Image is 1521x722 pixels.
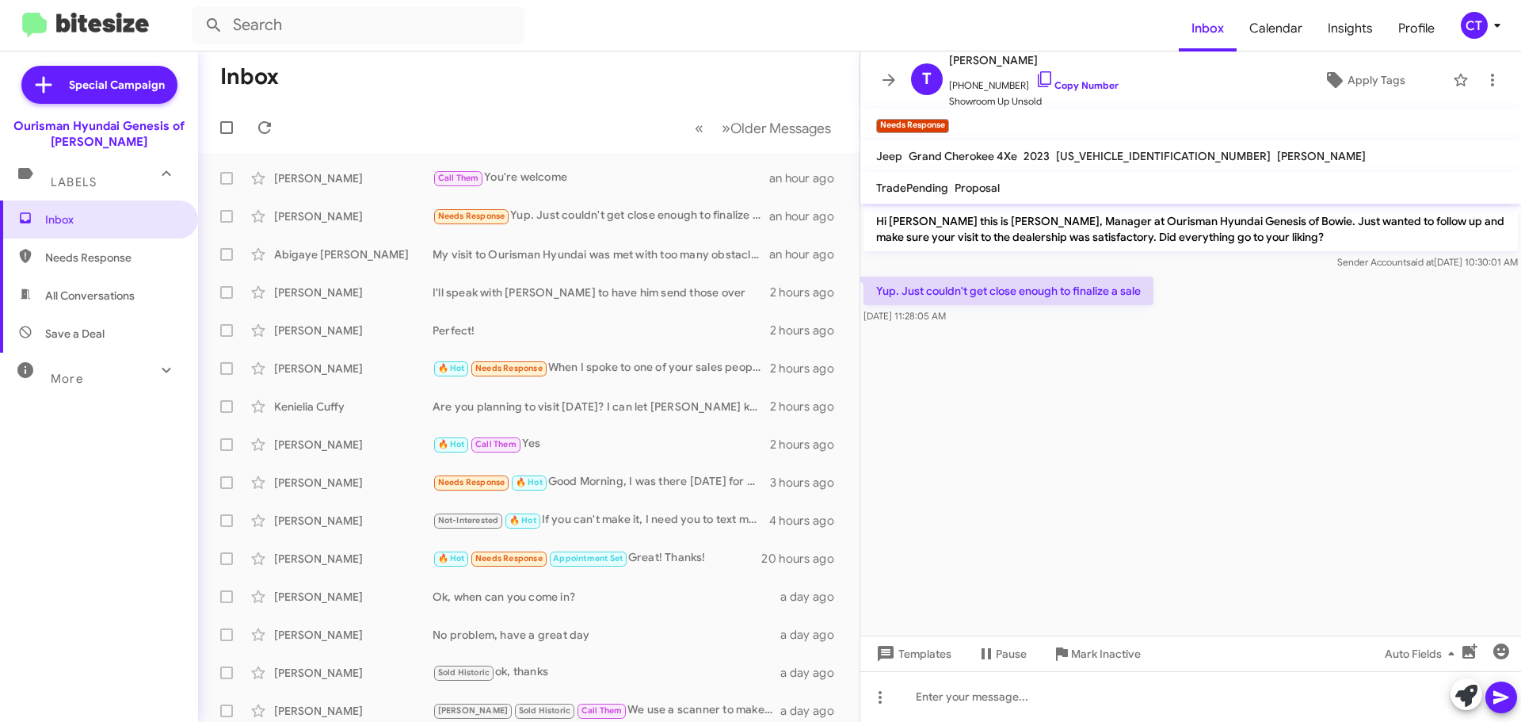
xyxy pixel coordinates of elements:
span: 🔥 Hot [438,439,465,449]
span: [PHONE_NUMBER] [949,70,1119,94]
span: Needs Response [475,553,543,563]
a: Inbox [1179,6,1237,52]
div: CT [1461,12,1488,39]
span: 🔥 Hot [438,553,465,563]
button: Previous [685,112,713,144]
p: Hi [PERSON_NAME] this is [PERSON_NAME], Manager at Ourisman Hyundai Genesis of Bowie. Just wanted... [863,207,1518,251]
span: Needs Response [475,363,543,373]
div: 2 hours ago [770,361,847,376]
span: Call Them [438,173,479,183]
div: When I spoke to one of your sales people he quoted me a price that was 6-7 grand higher that inte... [433,359,770,377]
span: Jeep [876,149,902,163]
span: Pause [996,640,1027,668]
div: 4 hours ago [769,513,847,529]
span: More [51,372,83,386]
span: Inbox [45,212,180,227]
div: My visit to Ourisman Hyundai was met with too many obstacles for business that is well establishe... [433,246,769,262]
span: Showroom Up Unsold [949,94,1119,109]
div: We use a scanner to make sure no codes have been cleared. [433,701,780,720]
span: Not-Interested [438,515,499,525]
div: an hour ago [769,170,847,186]
div: 2 hours ago [770,437,847,453]
a: Calendar [1237,6,1315,52]
div: Kenielia Cuffy [274,399,433,414]
div: Great! Thanks! [433,549,761,567]
span: Needs Response [438,477,505,487]
div: No problem, have a great day [433,627,780,643]
span: All Conversations [45,288,135,304]
span: [DATE] 11:28:05 AM [863,310,946,322]
span: [PERSON_NAME] [949,51,1119,70]
span: » [722,118,730,138]
span: Appointment Set [553,553,623,563]
div: Yup. Just couldn't get close enough to finalize a sale [433,207,769,225]
a: Copy Number [1035,79,1119,91]
span: Templates [873,640,951,668]
span: said at [1406,256,1434,268]
span: Sold Historic [519,705,571,716]
p: Yup. Just couldn't get close enough to finalize a sale [863,277,1153,305]
div: an hour ago [769,208,847,224]
a: Special Campaign [21,66,177,104]
span: Proposal [955,181,1000,195]
span: Auto Fields [1385,640,1461,668]
span: Mark Inactive [1071,640,1141,668]
div: [PERSON_NAME] [274,285,433,300]
div: 20 hours ago [761,551,847,567]
button: CT [1447,12,1504,39]
div: [PERSON_NAME] [274,208,433,224]
span: T [922,67,932,92]
div: Ok, when can you come in? [433,589,780,605]
span: Sender Account [DATE] 10:30:01 AM [1337,256,1518,268]
div: Abigaye [PERSON_NAME] [274,246,433,262]
div: [PERSON_NAME] [274,475,433,491]
div: 2 hours ago [770,399,847,414]
h1: Inbox [220,64,279,90]
div: [PERSON_NAME] [274,665,433,681]
button: Next [712,112,841,144]
button: Auto Fields [1372,640,1473,668]
span: Needs Response [438,211,505,221]
span: [US_VEHICLE_IDENTIFICATION_NUMBER] [1056,149,1271,163]
div: [PERSON_NAME] [274,361,433,376]
div: [PERSON_NAME] [274,551,433,567]
div: If you can't make it, I need you to text me and let me know [433,511,769,529]
button: Templates [860,640,964,668]
div: ok, thanks [433,663,780,682]
span: Call Them [581,705,623,716]
span: Apply Tags [1348,66,1405,94]
div: I'll speak with [PERSON_NAME] to have him send those over [433,285,770,300]
div: 2 hours ago [770,285,847,300]
span: Older Messages [730,120,831,137]
span: Sold Historic [438,667,490,678]
span: 🔥 Hot [438,363,465,373]
div: Good Morning, I was there [DATE] for my new vehicle to be certified. Are you referring to an appo... [433,473,770,491]
div: Yes [433,435,770,453]
div: [PERSON_NAME] [274,627,433,643]
div: [PERSON_NAME] [274,703,433,719]
div: Are you planning to visit [DATE]? I can let [PERSON_NAME] know. [433,399,770,414]
span: Call Them [475,439,517,449]
button: Apply Tags [1283,66,1445,94]
a: Insights [1315,6,1386,52]
span: 2023 [1024,149,1050,163]
span: [PERSON_NAME] [438,705,509,716]
div: 2 hours ago [770,323,847,338]
span: Labels [51,175,97,189]
div: a day ago [780,589,847,605]
a: Profile [1386,6,1447,52]
span: 🔥 Hot [516,477,543,487]
small: Needs Response [876,119,949,133]
div: [PERSON_NAME] [274,170,433,186]
span: 🔥 Hot [509,515,536,525]
button: Pause [964,640,1039,668]
div: a day ago [780,627,847,643]
div: [PERSON_NAME] [274,437,433,453]
div: You're welcome [433,169,769,187]
span: Grand Cherokee 4Xe [909,149,1017,163]
div: [PERSON_NAME] [274,589,433,605]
